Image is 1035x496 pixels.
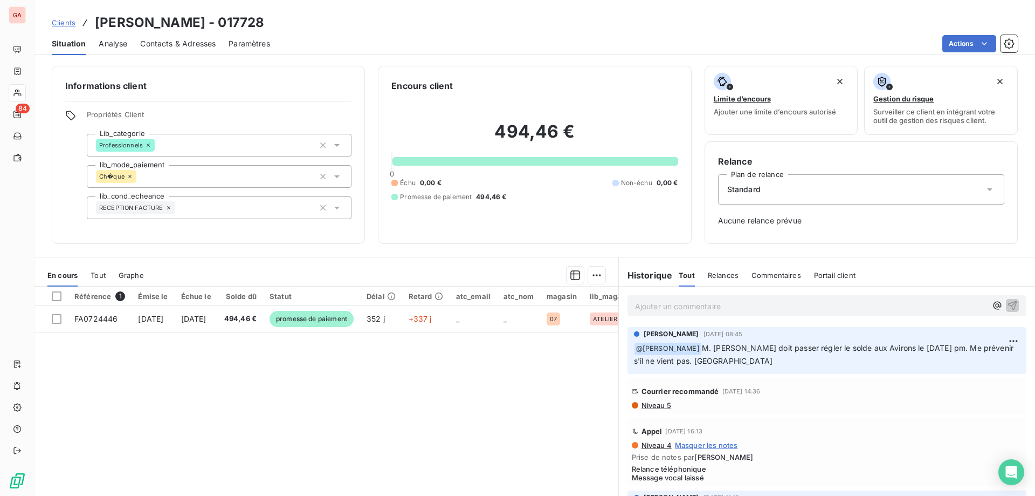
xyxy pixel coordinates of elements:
[942,35,996,52] button: Actions
[727,184,761,195] span: Standard
[864,66,1018,135] button: Gestion du risqueSurveiller ce client en intégrant votre outil de gestion des risques client.
[640,441,672,450] span: Niveau 4
[873,94,934,103] span: Gestion du risque
[657,178,678,188] span: 0,00 €
[550,316,557,322] span: 07
[181,314,206,323] span: [DATE]
[138,292,168,301] div: Émise le
[694,453,753,461] span: [PERSON_NAME]
[74,314,118,323] span: FA0724446
[138,314,163,323] span: [DATE]
[621,178,652,188] span: Non-échu
[99,205,163,211] span: RECEPTION FACTURE
[641,387,719,396] span: Courrier recommandé
[814,271,855,280] span: Portail client
[641,427,663,436] span: Appel
[718,215,1004,226] span: Aucune relance prévue
[705,66,858,135] button: Limite d’encoursAjouter une limite d’encours autorisé
[714,107,836,116] span: Ajouter une limite d’encours autorisé
[456,314,459,323] span: _
[99,142,143,148] span: Professionnels
[476,192,506,202] span: 494,46 €
[503,292,534,301] div: atc_nom
[632,453,1022,461] span: Prise de notes par
[95,13,264,32] h3: [PERSON_NAME] - 017728
[136,172,145,181] input: Ajouter une valeur
[391,121,678,153] h2: 494,46 €
[503,314,507,323] span: _
[65,79,351,92] h6: Informations client
[390,169,394,178] span: 0
[873,107,1009,125] span: Surveiller ce client en intégrant votre outil de gestion des risques client.
[593,316,631,322] span: ATELIER SAV
[679,271,695,280] span: Tout
[119,271,144,280] span: Graphe
[99,38,127,49] span: Analyse
[420,178,441,188] span: 0,00 €
[115,291,125,301] span: 1
[224,314,257,324] span: 494,46 €
[391,79,453,92] h6: Encours client
[714,94,771,103] span: Limite d’encours
[175,203,184,213] input: Ajouter une valeur
[9,472,26,490] img: Logo LeanPay
[181,292,211,301] div: Échue le
[52,38,86,49] span: Situation
[270,311,354,327] span: promesse de paiement
[155,140,163,150] input: Ajouter une valeur
[224,292,257,301] div: Solde dû
[270,292,354,301] div: Statut
[708,271,739,280] span: Relances
[665,428,702,434] span: [DATE] 16:13
[16,104,30,113] span: 84
[87,110,351,125] span: Propriétés Client
[400,192,472,202] span: Promesse de paiement
[751,271,801,280] span: Commentaires
[634,343,701,355] span: @ [PERSON_NAME]
[675,441,738,450] span: Masquer les notes
[718,155,1004,168] h6: Relance
[409,314,432,323] span: +337 j
[140,38,216,49] span: Contacts & Adresses
[722,388,761,395] span: [DATE] 14:36
[632,465,1022,482] span: Relance téléphonique Message vocal laissé
[547,292,577,301] div: magasin
[640,401,671,410] span: Niveau 5
[998,459,1024,485] div: Open Intercom Messenger
[367,292,396,301] div: Délai
[634,343,1016,365] span: M. [PERSON_NAME] doit passer régler le solde aux Avirons le [DATE] pm. Me prévenir s'il ne vient ...
[74,291,125,301] div: Référence
[367,314,385,323] span: 352 j
[52,17,75,28] a: Clients
[644,329,699,339] span: [PERSON_NAME]
[9,6,26,24] div: GA
[91,271,106,280] span: Tout
[99,173,125,180] span: Ch�que
[229,38,270,49] span: Paramètres
[52,18,75,27] span: Clients
[409,292,443,301] div: Retard
[619,269,673,282] h6: Historique
[456,292,491,301] div: atc_email
[590,292,634,301] div: lib_magasin
[47,271,78,280] span: En cours
[400,178,416,188] span: Échu
[703,331,743,337] span: [DATE] 08:45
